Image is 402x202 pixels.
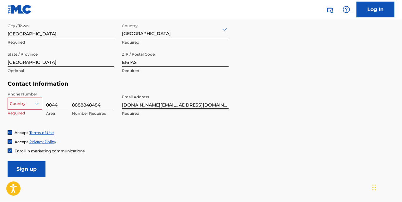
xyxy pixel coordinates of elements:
p: Required [122,40,229,45]
div: [GEOGRAPHIC_DATA] [122,21,229,37]
p: Required [8,40,114,45]
img: checkbox [8,131,12,134]
a: Log In [357,2,394,17]
a: Public Search [324,3,336,16]
a: Privacy Policy [29,139,56,144]
img: MLC Logo [8,5,32,14]
div: Drag [372,178,376,197]
a: Terms of Use [29,130,54,135]
img: help [343,6,350,13]
iframe: Chat Widget [370,172,402,202]
p: Required [8,110,42,116]
img: checkbox [8,149,12,153]
p: Optional [8,68,114,74]
h5: Contact Information [8,80,229,88]
div: Help [340,3,353,16]
span: Accept [15,130,28,135]
span: Enroll in marketing communications [15,149,85,153]
span: Accept [15,139,28,144]
img: search [326,6,334,13]
label: Country [122,19,138,29]
p: Area [46,111,68,116]
p: Number Required [72,111,113,116]
p: Required [122,111,229,116]
input: Sign up [8,161,45,177]
p: Required [122,68,229,74]
img: checkbox [8,140,12,144]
